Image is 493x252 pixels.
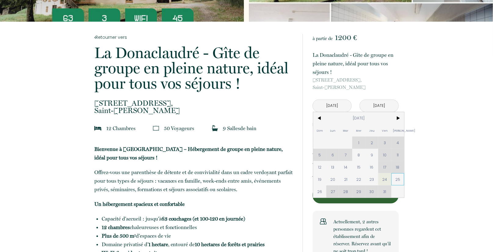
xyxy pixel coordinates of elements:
[352,161,365,173] span: 15
[335,33,357,42] span: 1200 €
[94,34,295,41] a: Retourner vers
[94,146,283,161] strong: Bienvenue à [GEOGRAPHIC_DATA] – Hébergement de groupe en pleine nature, idéal pour tous vos séjou...
[365,124,379,137] span: Jeu
[313,142,345,149] p: Frais de ménage
[313,132,342,139] p: 1900 € × 1 nuit
[313,36,333,41] span: à partir de
[313,161,323,169] p: Total
[326,161,339,173] span: 13
[94,45,295,91] p: La Donaclaudré - Gîte de groupe en pleine nature, idéal pour tous vos séjours !
[378,173,391,185] span: 24
[320,218,327,225] img: users
[313,76,399,84] span: [STREET_ADDRESS],
[102,240,295,249] li: Domaine privatisé d' , entouré de
[148,241,168,247] strong: 1 hectare
[94,100,295,107] span: [STREET_ADDRESS],
[94,168,295,194] p: Offrez-vous une parenthèse de détente et de convivialité dans un cadre verdoyant parfait pour tou...
[352,173,365,185] span: 22
[102,214,295,223] li: Capacité d'accueil : jusqu'à
[223,124,256,133] p: 9 Salle de bain
[313,112,326,124] span: <
[360,100,398,112] input: Départ
[313,185,326,198] span: 26
[313,173,326,185] span: 19
[106,124,136,133] p: 12 Chambre
[365,161,379,173] span: 16
[313,76,399,91] p: Saint-[PERSON_NAME]
[153,125,159,131] img: guests
[102,223,295,232] li: chaleureuses et fonctionnelles
[238,125,240,131] span: s
[326,173,339,185] span: 20
[391,173,404,185] span: 25
[365,173,379,185] span: 23
[352,124,365,137] span: Mer
[313,51,399,76] p: La Donaclaudré - Gîte de groupe en pleine nature, idéal pour tous vos séjours !
[365,149,379,161] span: 9
[102,233,136,239] strong: Plus de 500 m²
[102,232,295,240] li: d'espaces de vie
[94,100,295,114] p: Saint-[PERSON_NAME]
[313,171,353,178] p: Acompte (30%)
[192,125,194,131] span: s
[339,173,352,185] span: 21
[326,124,339,137] span: Lun
[94,201,185,207] strong: Un hébergement spacieux et confortable
[102,224,130,230] strong: 12 chambres
[391,112,404,124] span: >
[313,161,326,173] span: 12
[161,216,245,222] strong: 63 couchages (et 100-120 en journée)
[313,100,351,112] input: Arrivée
[195,241,265,247] strong: 10 hectares de forêts et prairies
[164,124,194,133] p: 50 Voyageur
[352,149,365,161] span: 8
[313,187,399,203] button: Contacter
[378,124,391,137] span: Ven
[133,125,136,131] span: s
[326,112,391,124] span: [DATE]
[313,124,326,137] span: Dim
[313,152,341,159] p: Taxe de séjour
[339,161,352,173] span: 14
[391,124,404,137] span: [PERSON_NAME]
[339,124,352,137] span: Mar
